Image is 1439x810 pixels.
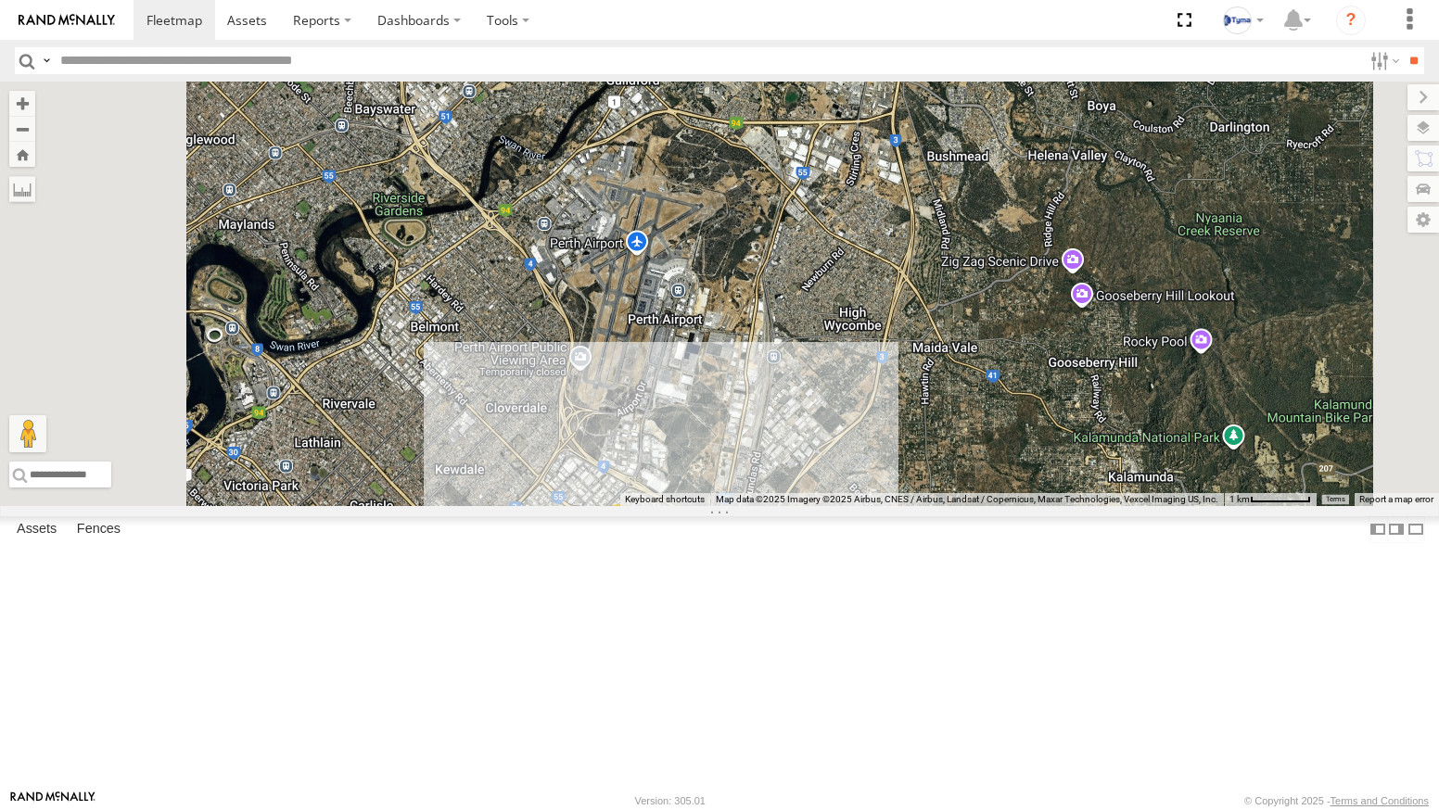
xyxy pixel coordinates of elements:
[10,791,96,810] a: Visit our Website
[1336,6,1366,35] i: ?
[1216,6,1270,34] div: Gray Wiltshire
[1363,47,1403,74] label: Search Filter Options
[68,516,130,542] label: Fences
[9,176,35,202] label: Measure
[1229,494,1250,504] span: 1 km
[1387,516,1406,543] label: Dock Summary Table to the Right
[1244,795,1429,806] div: © Copyright 2025 -
[9,91,35,116] button: Zoom in
[1331,795,1429,806] a: Terms and Conditions
[9,415,46,452] button: Drag Pegman onto the map to open Street View
[9,142,35,167] button: Zoom Home
[7,516,66,542] label: Assets
[1407,207,1439,233] label: Map Settings
[1224,493,1317,506] button: Map scale: 1 km per 62 pixels
[635,795,706,806] div: Version: 305.01
[1359,494,1433,504] a: Report a map error
[1369,516,1387,543] label: Dock Summary Table to the Left
[9,116,35,142] button: Zoom out
[1326,496,1345,503] a: Terms
[19,14,115,27] img: rand-logo.svg
[625,493,705,506] button: Keyboard shortcuts
[1407,516,1425,543] label: Hide Summary Table
[716,494,1218,504] span: Map data ©2025 Imagery ©2025 Airbus, CNES / Airbus, Landsat / Copernicus, Maxar Technologies, Vex...
[39,47,54,74] label: Search Query
[600,504,637,541] div: 6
